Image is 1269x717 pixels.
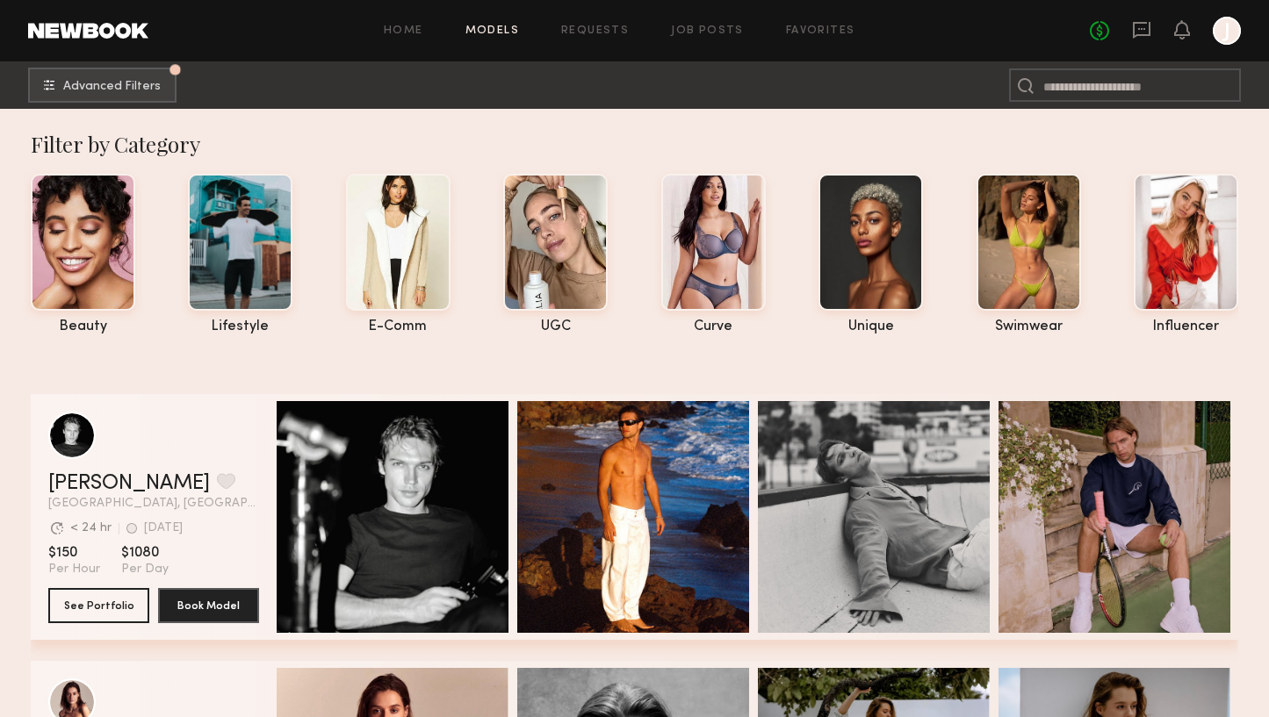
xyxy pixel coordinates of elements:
[28,68,177,103] button: Advanced Filters
[561,25,629,37] a: Requests
[48,498,259,510] span: [GEOGRAPHIC_DATA], [GEOGRAPHIC_DATA]
[121,544,169,562] span: $1080
[31,319,135,334] div: beauty
[158,588,259,623] button: Book Model
[661,319,766,334] div: curve
[188,319,292,334] div: lifestyle
[671,25,744,37] a: Job Posts
[48,473,210,494] a: [PERSON_NAME]
[465,25,519,37] a: Models
[346,319,451,334] div: e-comm
[48,562,100,577] span: Per Hour
[1134,319,1238,334] div: influencer
[818,319,923,334] div: unique
[503,319,608,334] div: UGC
[31,130,1238,158] div: Filter by Category
[786,25,855,37] a: Favorites
[384,25,423,37] a: Home
[48,544,100,562] span: $150
[977,319,1081,334] div: swimwear
[48,588,149,623] button: See Portfolio
[121,562,169,577] span: Per Day
[144,522,183,534] div: [DATE]
[70,522,112,534] div: < 24 hr
[63,81,161,93] span: Advanced Filters
[1213,17,1241,45] a: J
